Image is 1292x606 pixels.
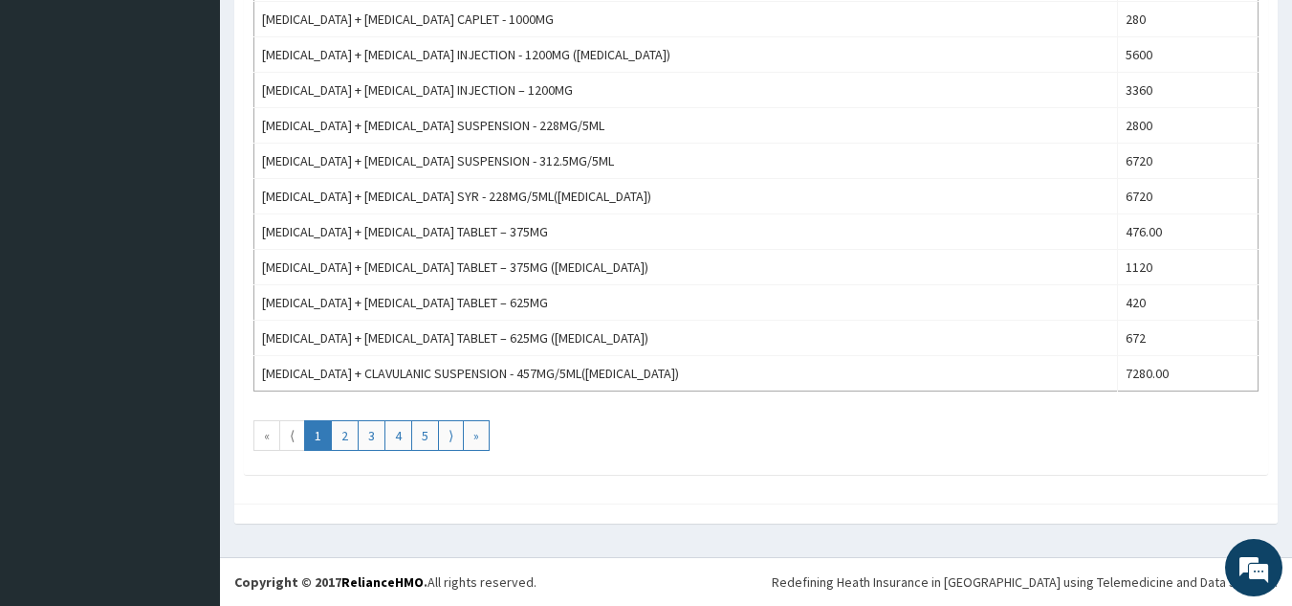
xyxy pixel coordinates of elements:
td: [MEDICAL_DATA] + [MEDICAL_DATA] CAPLET - 1000MG [254,2,1118,37]
img: d_794563401_company_1708531726252_794563401 [35,96,77,144]
td: 280 [1117,2,1258,37]
td: [MEDICAL_DATA] + [MEDICAL_DATA] SUSPENSION - 312.5MG/5ML [254,144,1118,179]
a: Go to page number 5 [411,420,439,451]
a: Go to previous page [279,420,305,451]
td: 1120 [1117,250,1258,285]
a: Go to page number 1 [304,420,332,451]
a: RelianceHMO [341,573,424,591]
a: Go to last page [463,420,490,451]
div: Minimize live chat window [314,10,360,56]
td: [MEDICAL_DATA] + [MEDICAL_DATA] TABLET – 625MG ([MEDICAL_DATA]) [254,321,1118,356]
td: [MEDICAL_DATA] + [MEDICAL_DATA] INJECTION - 1200MG ([MEDICAL_DATA]) [254,37,1118,73]
td: [MEDICAL_DATA] + [MEDICAL_DATA] TABLET – 375MG [254,214,1118,250]
td: 6720 [1117,144,1258,179]
strong: Copyright © 2017 . [234,573,427,591]
td: 672 [1117,321,1258,356]
td: 7280.00 [1117,356,1258,392]
footer: All rights reserved. [220,557,1292,606]
a: Go to first page [253,420,280,451]
td: 3360 [1117,73,1258,108]
td: [MEDICAL_DATA] + [MEDICAL_DATA] SYR - 228MG/5ML([MEDICAL_DATA]) [254,179,1118,214]
a: Go to page number 3 [358,420,385,451]
td: [MEDICAL_DATA] + CLAVULANIC SUSPENSION - 457MG/5ML([MEDICAL_DATA]) [254,356,1118,392]
td: [MEDICAL_DATA] + [MEDICAL_DATA] INJECTION – 1200MG [254,73,1118,108]
td: [MEDICAL_DATA] + [MEDICAL_DATA] TABLET – 375MG ([MEDICAL_DATA]) [254,250,1118,285]
textarea: Type your message and hit 'Enter' [10,403,364,470]
td: 420 [1117,285,1258,321]
td: 6720 [1117,179,1258,214]
td: 476.00 [1117,214,1258,250]
div: Chat with us now [99,107,321,132]
td: 5600 [1117,37,1258,73]
td: 2800 [1117,108,1258,144]
td: [MEDICAL_DATA] + [MEDICAL_DATA] TABLET – 625MG [254,285,1118,321]
div: Redefining Heath Insurance in [GEOGRAPHIC_DATA] using Telemedicine and Data Science! [772,572,1278,592]
a: Go to page number 2 [331,420,359,451]
span: We're online! [111,181,264,374]
td: [MEDICAL_DATA] + [MEDICAL_DATA] SUSPENSION - 228MG/5ML [254,108,1118,144]
a: Go to page number 4 [384,420,412,451]
a: Go to next page [438,420,464,451]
